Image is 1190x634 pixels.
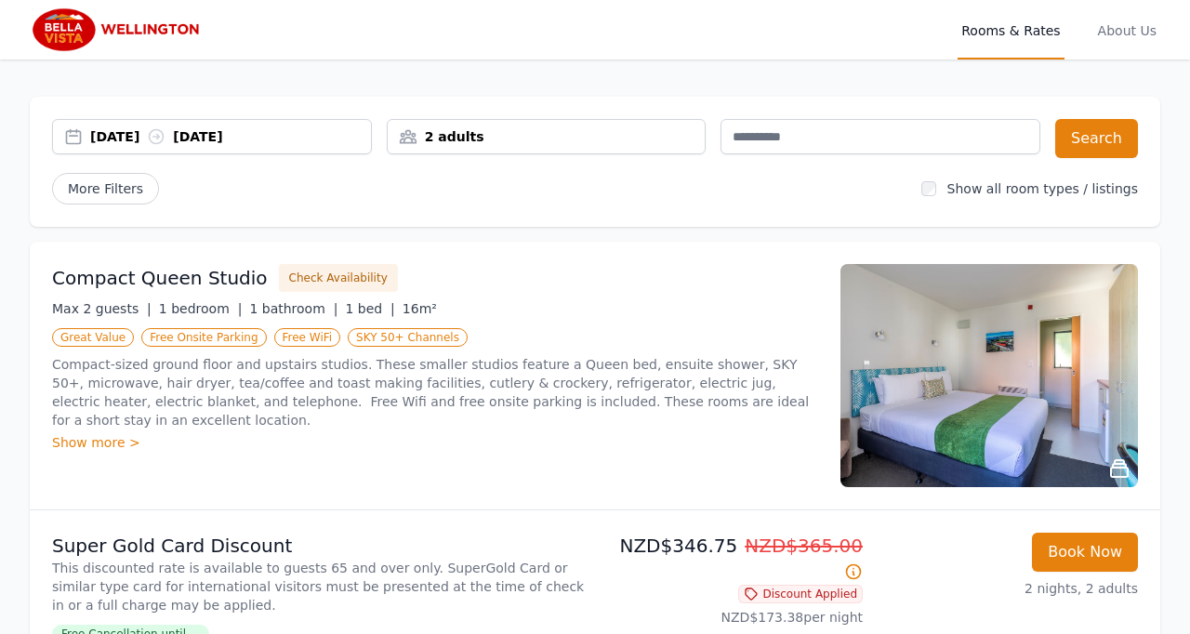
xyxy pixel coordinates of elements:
[52,559,588,614] p: This discounted rate is available to guests 65 and over only. SuperGold Card or similar type card...
[159,301,243,316] span: 1 bedroom |
[345,301,394,316] span: 1 bed |
[1055,119,1138,158] button: Search
[745,535,863,557] span: NZD$365.00
[279,264,398,292] button: Check Availability
[141,328,266,347] span: Free Onsite Parking
[274,328,341,347] span: Free WiFi
[602,608,863,627] p: NZD$173.38 per night
[249,301,337,316] span: 1 bathroom |
[738,585,863,603] span: Discount Applied
[602,533,863,585] p: NZD$346.75
[52,433,818,452] div: Show more >
[52,328,134,347] span: Great Value
[388,127,706,146] div: 2 adults
[90,127,371,146] div: [DATE] [DATE]
[947,181,1138,196] label: Show all room types / listings
[52,301,152,316] span: Max 2 guests |
[878,579,1138,598] p: 2 nights, 2 adults
[52,355,818,429] p: Compact-sized ground floor and upstairs studios. These smaller studios feature a Queen bed, ensui...
[1032,533,1138,572] button: Book Now
[52,533,588,559] p: Super Gold Card Discount
[52,173,159,205] span: More Filters
[348,328,468,347] span: SKY 50+ Channels
[403,301,437,316] span: 16m²
[52,265,268,291] h3: Compact Queen Studio
[30,7,208,52] img: Bella Vista Wellington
